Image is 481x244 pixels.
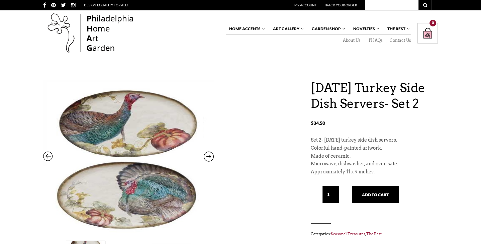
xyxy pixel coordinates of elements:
a: Seasonal Treasures [331,232,365,236]
span: $ [311,120,313,126]
p: Microwave, dishwasher, and oven safe. [311,160,438,168]
div: 0 [429,20,436,26]
a: Garden Shop [308,23,346,34]
p: Approximately 11 x 9 inches. [311,168,438,176]
input: Qty [322,186,339,203]
a: The Rest [366,232,382,236]
p: Made of ceramic. [311,152,438,160]
a: My Account [294,3,317,7]
h1: [DATE] Turkey Side Dish Servers- Set 2 [311,80,438,111]
a: The Rest [384,23,410,34]
a: Novelties [350,23,380,34]
a: PHAQs [364,38,386,43]
button: Add to cart [352,186,399,203]
p: Set 2- [DATE] turkey side dish servers. [311,136,438,144]
p: Colorful hand-painted artwork. [311,144,438,152]
a: Track Your Order [324,3,357,7]
a: Home Accents [226,23,266,34]
span: Categories: , . [311,230,438,238]
a: About Us [339,38,364,43]
a: Contact Us [386,38,411,43]
bdi: 34.50 [311,120,325,126]
a: Art Gallery [270,23,304,34]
